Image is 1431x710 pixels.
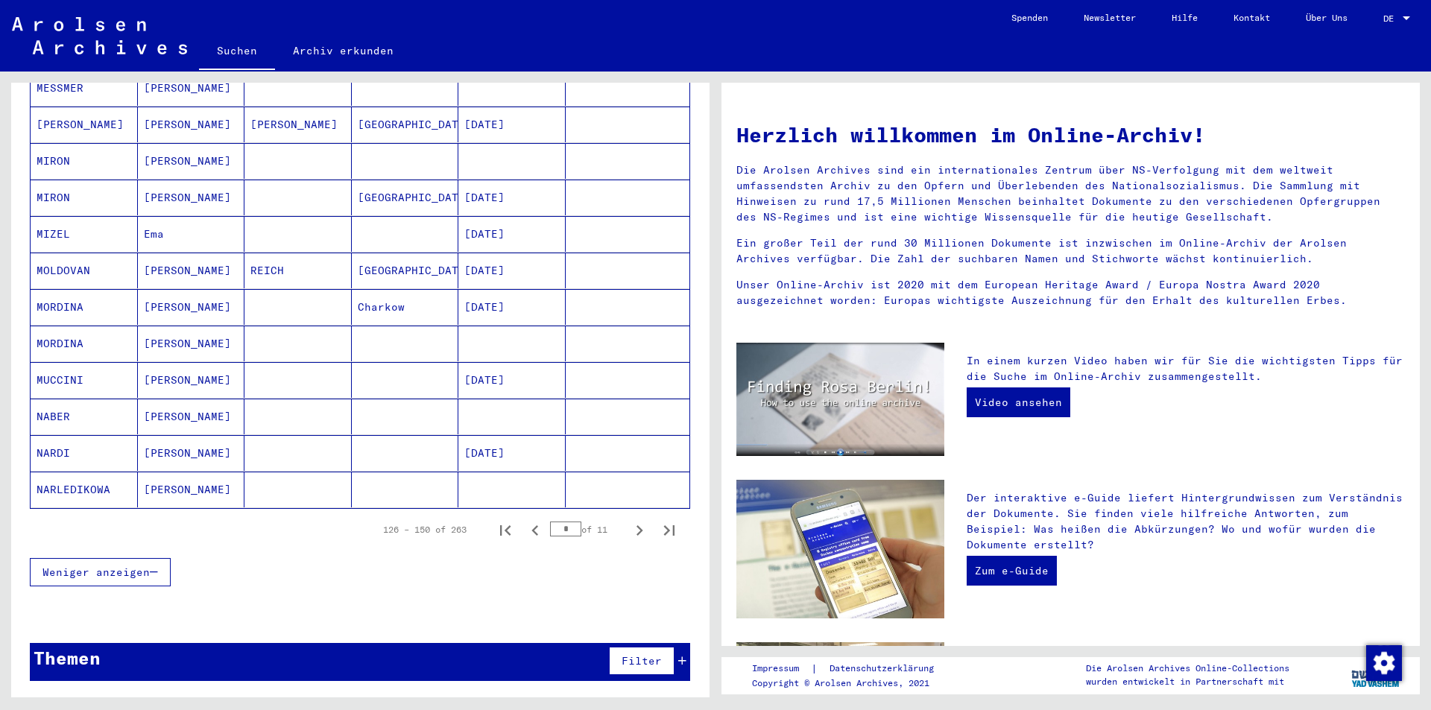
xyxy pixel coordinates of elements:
[138,107,245,142] mat-cell: [PERSON_NAME]
[458,362,566,398] mat-cell: [DATE]
[138,253,245,288] mat-cell: [PERSON_NAME]
[138,180,245,215] mat-cell: [PERSON_NAME]
[352,180,459,215] mat-cell: [GEOGRAPHIC_DATA]
[30,558,171,586] button: Weniger anzeigen
[967,490,1405,553] p: Der interaktive e-Guide liefert Hintergrundwissen zum Verständnis der Dokumente. Sie finden viele...
[138,435,245,471] mat-cell: [PERSON_NAME]
[752,661,952,676] div: |
[458,253,566,288] mat-cell: [DATE]
[31,143,138,179] mat-cell: MIRON
[352,107,459,142] mat-cell: [GEOGRAPHIC_DATA]
[736,119,1405,150] h1: Herzlich willkommen im Online-Archiv!
[12,17,187,54] img: Arolsen_neg.svg
[520,515,550,545] button: Previous page
[736,277,1405,308] p: Unser Online-Archiv ist 2020 mit dem European Heritage Award / Europa Nostra Award 2020 ausgezeic...
[1383,13,1400,24] span: DE
[138,216,245,252] mat-cell: Ema
[31,70,138,106] mat-cell: MESSMER
[1086,675,1289,688] p: wurden entwickelt in Partnerschaft mit
[275,33,411,69] a: Archiv erkunden
[138,289,245,325] mat-cell: [PERSON_NAME]
[1086,662,1289,675] p: Die Arolsen Archives Online-Collections
[458,435,566,471] mat-cell: [DATE]
[244,107,352,142] mat-cell: [PERSON_NAME]
[654,515,684,545] button: Last page
[458,216,566,252] mat-cell: [DATE]
[752,676,952,690] p: Copyright © Arolsen Archives, 2021
[138,362,245,398] mat-cell: [PERSON_NAME]
[736,235,1405,267] p: Ein großer Teil der rund 30 Millionen Dokumente ist inzwischen im Online-Archiv der Arolsen Archi...
[1366,645,1402,681] img: Zustimmung ändern
[138,143,245,179] mat-cell: [PERSON_NAME]
[1348,656,1404,694] img: yv_logo.png
[625,515,654,545] button: Next page
[31,216,138,252] mat-cell: MIZEL
[967,387,1070,417] a: Video ansehen
[138,399,245,434] mat-cell: [PERSON_NAME]
[736,162,1405,225] p: Die Arolsen Archives sind ein internationales Zentrum über NS-Verfolgung mit dem weltweit umfasse...
[383,523,467,536] div: 126 – 150 of 263
[31,435,138,471] mat-cell: NARDI
[138,326,245,361] mat-cell: [PERSON_NAME]
[1365,644,1401,680] div: Zustimmung ändern
[31,472,138,507] mat-cell: NARLEDIKOWA
[736,480,944,618] img: eguide.jpg
[752,661,811,676] a: Impressum
[458,180,566,215] mat-cell: [DATE]
[352,253,459,288] mat-cell: [GEOGRAPHIC_DATA]
[458,289,566,325] mat-cell: [DATE]
[967,556,1057,586] a: Zum e-Guide
[31,326,138,361] mat-cell: MORDINA
[31,180,138,215] mat-cell: MIRON
[490,515,520,545] button: First page
[609,647,675,675] button: Filter
[818,661,952,676] a: Datenschutzerklärung
[967,353,1405,384] p: In einem kurzen Video haben wir für Sie die wichtigsten Tipps für die Suche im Online-Archiv zusa...
[736,343,944,456] img: video.jpg
[622,654,662,668] span: Filter
[31,362,138,398] mat-cell: MUCCINI
[138,70,245,106] mat-cell: [PERSON_NAME]
[550,522,625,536] div: of 11
[244,253,352,288] mat-cell: REICH
[138,472,245,507] mat-cell: [PERSON_NAME]
[42,565,150,579] span: Weniger anzeigen
[31,289,138,325] mat-cell: MORDINA
[34,644,101,671] div: Themen
[31,253,138,288] mat-cell: MOLDOVAN
[31,107,138,142] mat-cell: [PERSON_NAME]
[31,399,138,434] mat-cell: NABER
[458,107,566,142] mat-cell: [DATE]
[199,33,275,72] a: Suchen
[352,289,459,325] mat-cell: Charkow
